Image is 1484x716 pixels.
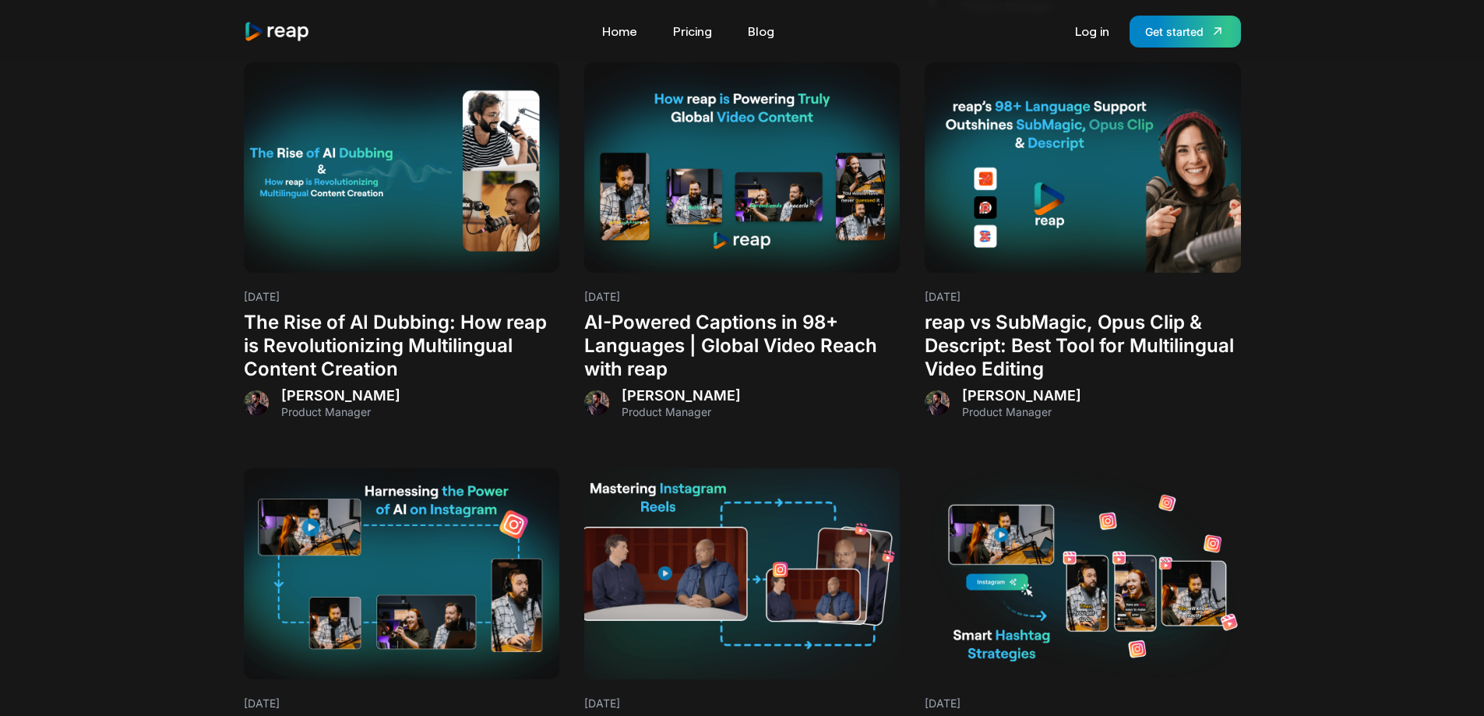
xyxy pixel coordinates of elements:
[281,405,400,419] div: Product Manager
[1067,19,1117,44] a: Log in
[1145,23,1204,40] div: Get started
[622,405,741,419] div: Product Manager
[925,273,961,305] div: [DATE]
[622,387,741,405] div: [PERSON_NAME]
[962,405,1081,419] div: Product Manager
[740,19,782,44] a: Blog
[244,679,280,711] div: [DATE]
[244,311,559,381] h3: The Rise of AI Dubbing: How reap is Revolutionizing Multilingual Content Creation
[1130,16,1241,48] a: Get started
[925,62,1240,418] a: [DATE]reap vs SubMagic, Opus Clip & Descript: Best Tool for Multilingual Video Editing[PERSON_NAM...
[925,311,1240,381] h3: reap vs SubMagic, Opus Clip & Descript: Best Tool for Multilingual Video Editing
[584,679,620,711] div: [DATE]
[584,273,620,305] div: [DATE]
[594,19,645,44] a: Home
[665,19,720,44] a: Pricing
[244,21,311,42] a: home
[962,387,1081,405] div: [PERSON_NAME]
[244,273,280,305] div: [DATE]
[584,62,900,418] a: [DATE]AI-Powered Captions in 98+ Languages | Global Video Reach with reap[PERSON_NAME]Product Man...
[584,311,900,381] h3: AI-Powered Captions in 98+ Languages | Global Video Reach with reap
[925,679,961,711] div: [DATE]
[281,387,400,405] div: [PERSON_NAME]
[244,62,559,418] a: [DATE]The Rise of AI Dubbing: How reap is Revolutionizing Multilingual Content Creation[PERSON_NA...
